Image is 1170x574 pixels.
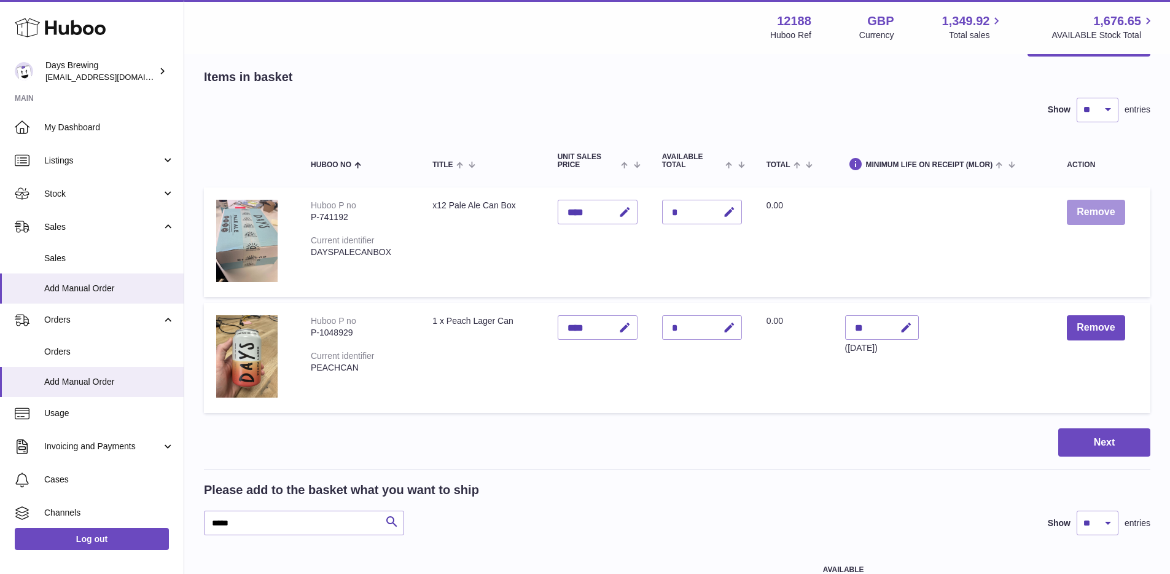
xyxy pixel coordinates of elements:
[44,283,174,294] span: Add Manual Order
[45,72,181,82] span: [EMAIL_ADDRESS][DOMAIN_NAME]
[1125,517,1150,529] span: entries
[204,69,293,85] h2: Items in basket
[311,316,356,326] div: Huboo P no
[1051,29,1155,41] span: AVAILABLE Stock Total
[44,507,174,519] span: Channels
[558,153,618,169] span: Unit Sales Price
[662,153,723,169] span: AVAILABLE Total
[311,351,375,361] div: Current identifier
[1058,428,1150,457] button: Next
[859,29,894,41] div: Currency
[949,29,1004,41] span: Total sales
[766,316,783,326] span: 0.00
[311,211,408,223] div: P-741192
[216,200,278,281] img: x12 Pale Ale Can Box
[44,221,162,233] span: Sales
[1051,13,1155,41] a: 1,676.65 AVAILABLE Stock Total
[311,235,375,245] div: Current identifier
[311,200,356,210] div: Huboo P no
[311,327,408,339] div: P-1048929
[942,13,1004,41] a: 1,349.92 Total sales
[766,161,790,169] span: Total
[867,13,894,29] strong: GBP
[311,246,408,258] div: DAYSPALECANBOX
[44,441,162,452] span: Invoicing and Payments
[311,161,351,169] span: Huboo no
[942,13,990,29] span: 1,349.92
[44,474,174,486] span: Cases
[44,407,174,419] span: Usage
[1125,104,1150,116] span: entries
[432,161,453,169] span: Title
[44,314,162,326] span: Orders
[15,528,169,550] a: Log out
[770,29,811,41] div: Huboo Ref
[777,13,811,29] strong: 12188
[766,200,783,210] span: 0.00
[15,62,33,81] img: helena@daysbrewing.com
[1067,315,1125,340] button: Remove
[1067,200,1125,225] button: Remove
[44,122,174,133] span: My Dashboard
[311,362,408,374] div: PEACHCAN
[1093,13,1141,29] span: 1,676.65
[204,482,479,498] h2: Please add to the basket what you want to ship
[866,161,993,169] span: Minimum Life On Receipt (MLOR)
[44,346,174,358] span: Orders
[44,253,174,264] span: Sales
[44,376,174,388] span: Add Manual Order
[45,60,156,83] div: Days Brewing
[44,155,162,167] span: Listings
[1048,517,1071,529] label: Show
[420,303,545,412] td: 1 x Peach Lager Can
[216,315,278,397] img: 1 x Peach Lager Can
[1067,161,1138,169] div: Action
[420,187,545,297] td: x12 Pale Ale Can Box
[845,342,919,354] div: ([DATE])
[1048,104,1071,116] label: Show
[44,188,162,200] span: Stock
